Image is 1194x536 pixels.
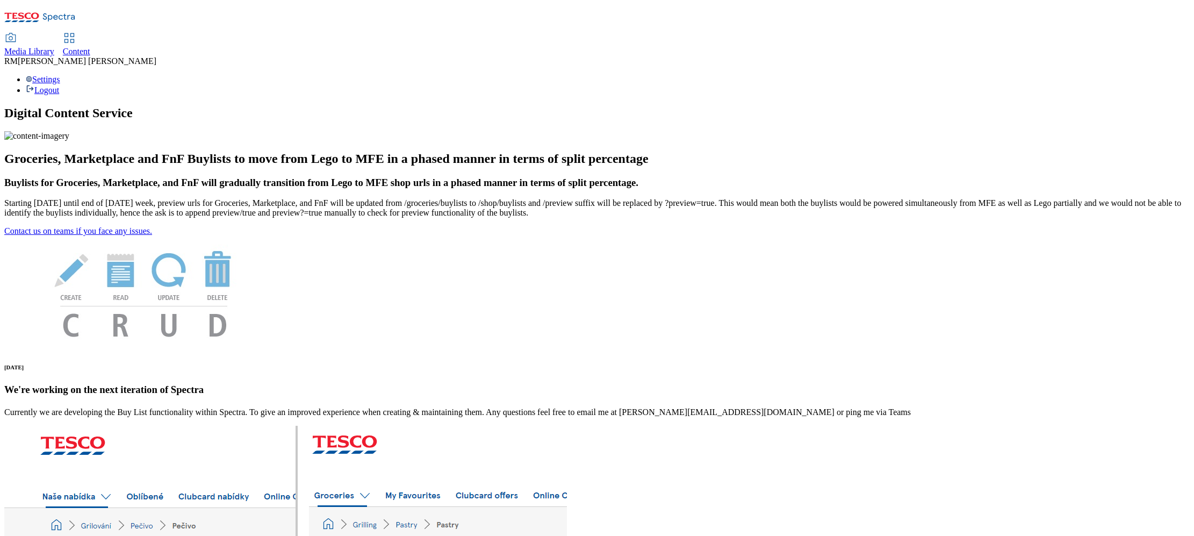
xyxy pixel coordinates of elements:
[4,177,1190,189] h3: Buylists for Groceries, Marketplace, and FnF will gradually transition from Lego to MFE shop urls...
[4,152,1190,166] h2: Groceries, Marketplace and FnF Buylists to move from Lego to MFE in a phased manner in terms of s...
[4,408,1190,417] p: Currently we are developing the Buy List functionality within Spectra. To give an improved experi...
[4,34,54,56] a: Media Library
[18,56,156,66] span: [PERSON_NAME] [PERSON_NAME]
[26,85,59,95] a: Logout
[4,47,54,56] span: Media Library
[4,56,18,66] span: RM
[4,106,1190,120] h1: Digital Content Service
[4,131,69,141] img: content-imagery
[4,226,152,235] a: Contact us on teams if you face any issues.
[4,198,1190,218] p: Starting [DATE] until end of [DATE] week, preview urls for Groceries, Marketplace, and FnF will b...
[63,47,90,56] span: Content
[4,364,1190,370] h6: [DATE]
[63,34,90,56] a: Content
[26,75,60,84] a: Settings
[4,236,284,348] img: News Image
[4,384,1190,396] h3: We're working on the next iteration of Spectra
